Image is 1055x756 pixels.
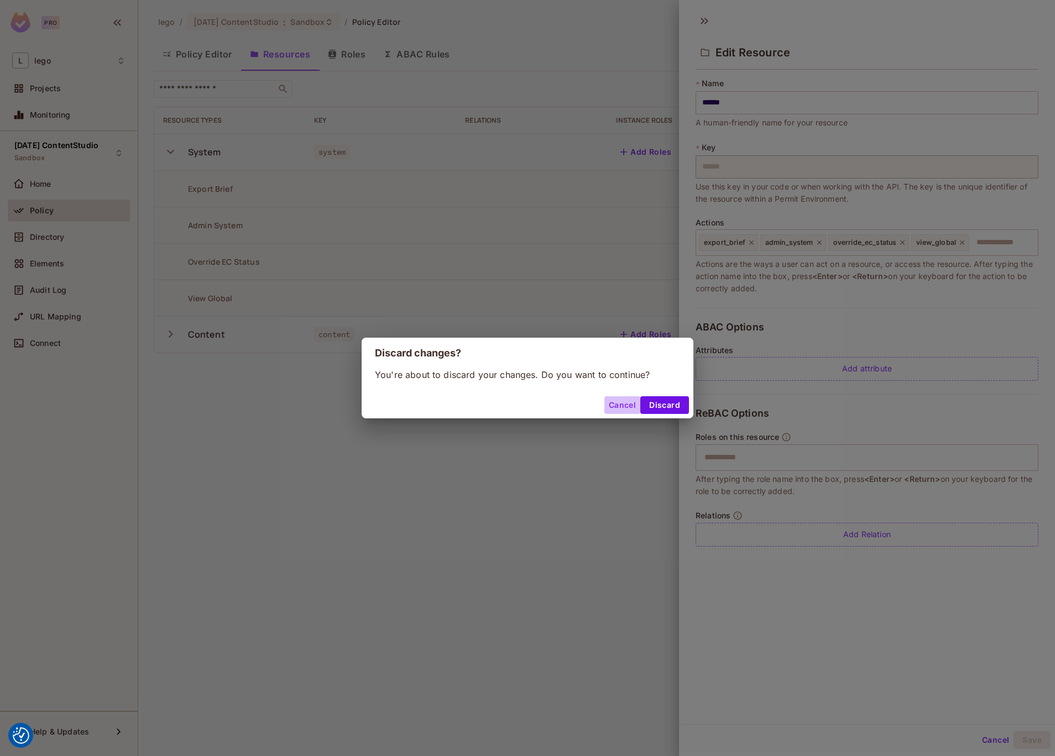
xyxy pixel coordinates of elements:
[375,369,680,381] p: You're about to discard your changes. Do you want to continue?
[640,396,689,414] button: Discard
[362,338,693,369] h2: Discard changes?
[13,727,29,744] img: Revisit consent button
[604,396,640,414] button: Cancel
[13,727,29,744] button: Consent Preferences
